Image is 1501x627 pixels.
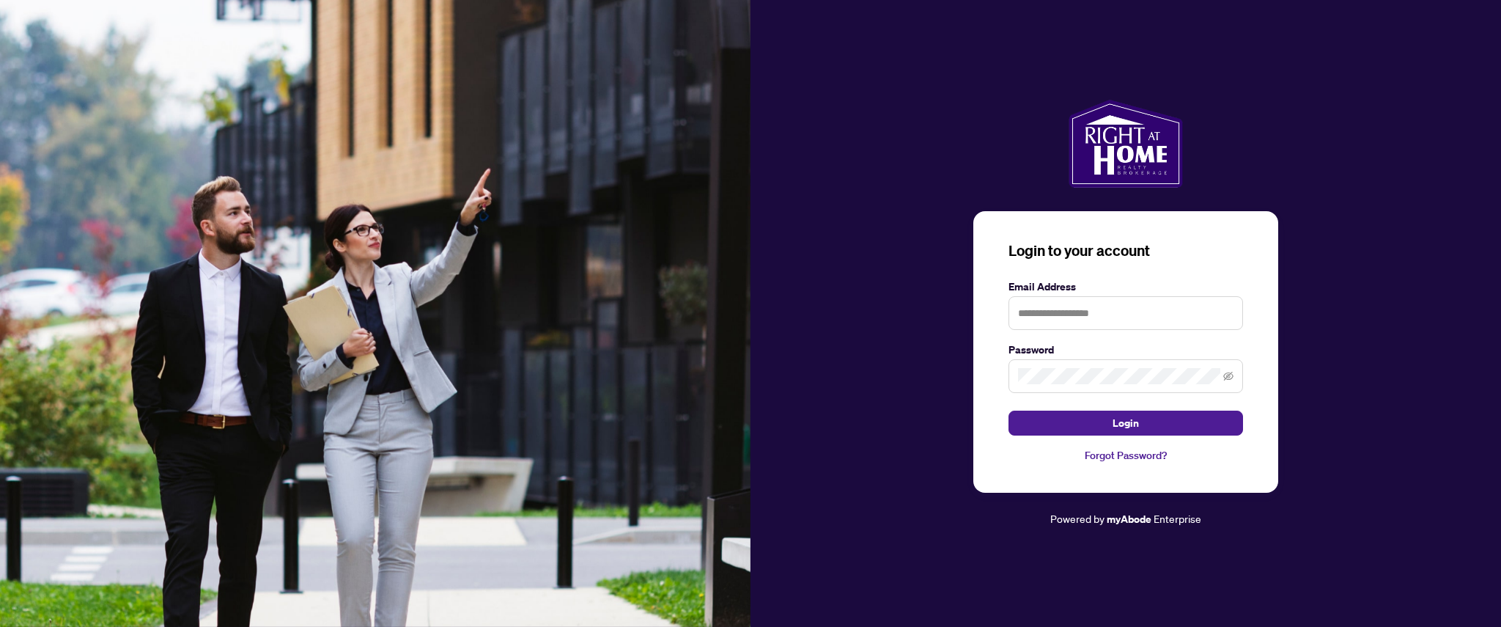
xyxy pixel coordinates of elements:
[1154,512,1201,525] span: Enterprise
[1008,279,1243,295] label: Email Address
[1008,447,1243,463] a: Forgot Password?
[1008,241,1243,261] h3: Login to your account
[1107,511,1151,527] a: myAbode
[1223,371,1233,381] span: eye-invisible
[1050,512,1104,525] span: Powered by
[1008,342,1243,358] label: Password
[1069,100,1182,188] img: ma-logo
[1008,411,1243,436] button: Login
[1113,411,1139,435] span: Login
